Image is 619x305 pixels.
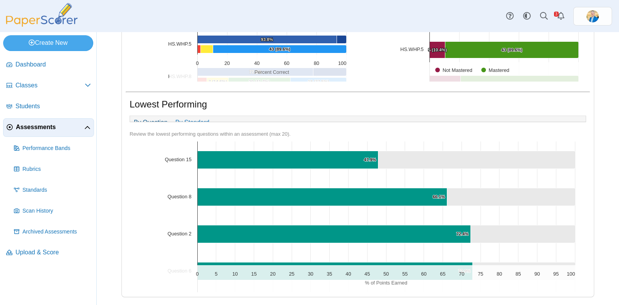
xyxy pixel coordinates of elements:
text: 0 [196,271,198,277]
path: [object Object], 3. 1 - Demonstrates limited or no understanding. [198,78,207,86]
span: Standards [22,186,91,194]
text: Question 8 [168,194,192,199]
path: [object Object], 1. 1 - Demonstrates limited or no understanding. [198,45,201,53]
text: 77.8% [249,70,262,74]
text: 60 [284,60,289,66]
path: [object Object], 22.222225000000023. Average Percent Not Correct. [313,68,347,76]
path: [object Object], 10. Not Mastered. [430,76,461,92]
text: 43 (89.6%) [269,47,291,51]
span: Rubrics [22,165,91,173]
a: Upload & Score [3,244,94,262]
text: 70 [459,271,464,277]
span: Scan History [22,207,91,215]
text: 0 [196,60,198,66]
tspan: HS.WHP.8 [168,73,192,79]
path: [object Object], 93.75. Average Percent Correct. [198,36,337,44]
text: 60 [421,271,426,277]
text: Question 6 [168,268,192,274]
a: Dashboard [3,56,94,74]
h1: Lowest Performing [130,98,207,111]
button: Show Not Mastered [435,66,473,73]
text: 43 (89.6%) [501,48,523,52]
text: 5 [215,271,217,277]
path: [object Object], 43. 4 - Consistently demonstrates a deep understanding and application. [213,45,347,53]
text: Question 2 [168,231,192,237]
path: [object Object], 38. Mastered. [461,76,579,92]
text: 80 [497,271,502,277]
a: Classes [3,77,94,95]
text: 75 [478,271,483,277]
a: Performance Bands [11,139,94,158]
span: Students [15,102,91,111]
path: Question 15, 52.1. . [378,151,575,169]
img: ps.jrF02AmRZeRNgPWo [587,10,599,22]
a: HS.WHP.8 [400,80,424,86]
a: By Standard [171,116,213,129]
a: Standards [11,181,94,199]
text: 50 [383,271,389,277]
img: PaperScorer [3,3,80,27]
text: 72.4% [456,232,469,236]
text: 10 [232,271,238,277]
a: Alerts [552,8,569,25]
text: 100 [567,271,575,277]
text: % of Points Earned [365,280,407,286]
text: 85 [515,271,521,277]
path: [object Object], 43. Mastered. [445,42,579,58]
text: 5 (10.4%) [428,48,447,52]
path: Question 8, 33.9. . [447,188,575,206]
text: Percent Correct [255,69,289,75]
path: Question 6, 72.9%. % of Points Earned. [198,262,473,280]
span: Archived Assessments [22,228,91,236]
path: Question 8, 66.1%. % of Points Earned. [198,188,447,206]
text: 20 (41.7%) [249,79,270,84]
text: 90 [534,271,540,277]
a: Create New [3,35,93,51]
a: PaperScorer [3,21,80,28]
a: Students [3,97,94,116]
span: Performance Bands [22,145,91,152]
a: ps.jrF02AmRZeRNgPWo [573,7,612,26]
a: [object Object] [168,41,192,47]
path: [object Object], 18. 4 - Consistently demonstrates a deep understanding and application. [291,78,347,86]
text: 20 [224,60,230,66]
path: Question 6, 27.1. . [473,262,575,280]
text: 40 [254,60,260,66]
path: [object Object], 4. 2 - Demonstrates a developing understanding and application. [201,45,213,53]
path: [object Object], 7. 2 - Demonstrates a developing understanding and application. [207,78,229,86]
text: 30 [308,271,313,277]
text: 18 (37.5%) [308,79,329,84]
text: 93.8% [261,37,273,42]
a: Assessments [3,118,94,137]
text: Not Mastered [443,67,472,73]
div: Review the lowest performing questions within an assessment (max 20). [130,131,586,138]
text: 95 [553,271,559,277]
text: 7 (14.6%) [209,79,227,84]
path: Question 2, 27.6. . [471,225,575,243]
text: 45 [364,271,370,277]
text: Question 15 [165,157,192,162]
text: 80 [314,60,319,66]
text: 47.9% [364,157,376,162]
path: Question 15, 47.9%. % of Points Earned. [198,151,378,169]
path: [object Object], 20. 3 - Demonstrates a proficient understanding and application. [229,78,291,86]
text: 40 [345,271,351,277]
button: Show Mastered [481,66,509,73]
tspan: HS.WHP.5 [168,41,192,47]
span: Classes [15,81,85,90]
text: 66.1% [433,194,445,199]
div: Chart. Highcharts interactive chart. [130,138,586,292]
text: 35 [327,271,332,277]
path: [object Object], 5. Not Mastered. [430,42,445,58]
span: Dashboard [15,60,91,69]
span: Assessments [16,123,84,131]
text: 25 [289,271,294,277]
path: [object Object], 6.25. Average Percent Not Correct. [337,36,347,44]
a: [object Object] [168,73,192,79]
a: HS.WHP.5 [400,46,424,52]
text: 20 [270,271,275,277]
text: Mastered [489,67,509,73]
a: Rubrics [11,160,94,179]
